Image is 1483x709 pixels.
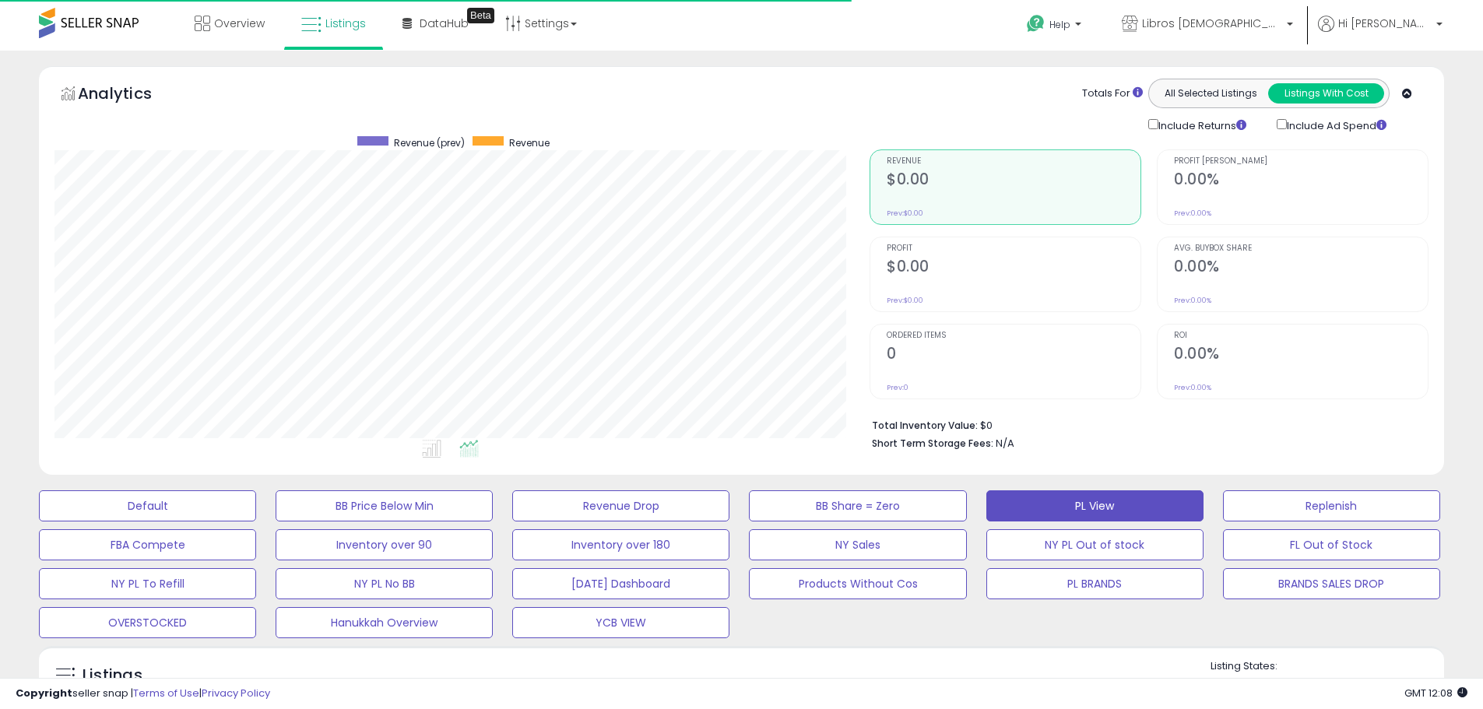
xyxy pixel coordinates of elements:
[276,607,493,638] button: Hanukkah Overview
[1049,18,1070,31] span: Help
[509,136,550,149] span: Revenue
[276,568,493,599] button: NY PL No BB
[1174,383,1211,392] small: Prev: 0.00%
[1223,568,1440,599] button: BRANDS SALES DROP
[39,568,256,599] button: NY PL To Refill
[1268,83,1384,104] button: Listings With Cost
[1174,258,1428,279] h2: 0.00%
[394,136,465,149] span: Revenue (prev)
[1226,677,1255,690] label: Active
[1223,490,1440,521] button: Replenish
[512,529,729,560] button: Inventory over 180
[887,296,923,305] small: Prev: $0.00
[872,437,993,450] b: Short Term Storage Fees:
[512,607,729,638] button: YCB VIEW
[1174,345,1428,366] h2: 0.00%
[887,383,908,392] small: Prev: 0
[1082,86,1143,101] div: Totals For
[39,529,256,560] button: FBA Compete
[887,157,1140,166] span: Revenue
[39,607,256,638] button: OVERSTOCKED
[986,490,1204,521] button: PL View
[749,490,966,521] button: BB Share = Zero
[749,529,966,560] button: NY Sales
[1174,244,1428,253] span: Avg. Buybox Share
[1153,83,1269,104] button: All Selected Listings
[16,686,270,701] div: seller snap | |
[1026,14,1045,33] i: Get Help
[420,16,469,31] span: DataHub
[276,490,493,521] button: BB Price Below Min
[887,345,1140,366] h2: 0
[996,436,1014,451] span: N/A
[1211,659,1444,674] p: Listing States:
[467,8,494,23] div: Tooltip anchor
[1014,2,1097,51] a: Help
[133,686,199,700] a: Terms of Use
[83,665,142,686] h5: Listings
[78,82,182,108] h5: Analytics
[1142,16,1282,31] span: Libros [DEMOGRAPHIC_DATA]
[1318,16,1443,51] a: Hi [PERSON_NAME]
[276,529,493,560] button: Inventory over 90
[1265,116,1411,134] div: Include Ad Spend
[872,419,978,432] b: Total Inventory Value:
[512,568,729,599] button: [DATE] Dashboard
[1174,209,1211,218] small: Prev: 0.00%
[986,568,1204,599] button: PL BRANDS
[887,258,1140,279] h2: $0.00
[1137,116,1265,134] div: Include Returns
[1174,170,1428,191] h2: 0.00%
[202,686,270,700] a: Privacy Policy
[1174,296,1211,305] small: Prev: 0.00%
[1174,332,1428,340] span: ROI
[887,209,923,218] small: Prev: $0.00
[512,490,729,521] button: Revenue Drop
[887,170,1140,191] h2: $0.00
[887,332,1140,340] span: Ordered Items
[887,244,1140,253] span: Profit
[1404,686,1467,700] span: 2025-09-16 12:08 GMT
[214,16,265,31] span: Overview
[749,568,966,599] button: Products Without Cos
[16,686,72,700] strong: Copyright
[1338,16,1432,31] span: Hi [PERSON_NAME]
[1174,157,1428,166] span: Profit [PERSON_NAME]
[986,529,1204,560] button: NY PL Out of stock
[872,415,1417,433] li: $0
[325,16,366,31] span: Listings
[39,490,256,521] button: Default
[1343,677,1401,690] label: Deactivated
[1223,529,1440,560] button: FL Out of Stock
